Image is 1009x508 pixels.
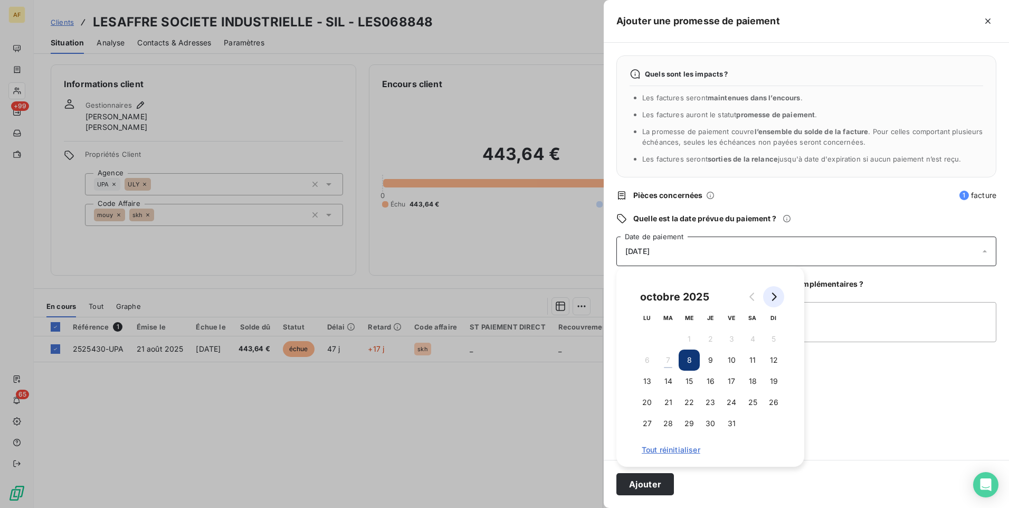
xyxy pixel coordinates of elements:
span: facture [959,190,996,201]
button: 31 [721,413,742,434]
button: 11 [742,350,763,371]
span: Quelle est la date prévue du paiement ? [633,213,776,224]
span: La promesse de paiement couvre . Pour celles comportant plusieurs échéances, seules les échéances... [642,127,983,146]
span: promesse de paiement [736,110,815,119]
button: 28 [658,413,679,434]
th: mercredi [679,307,700,328]
th: vendredi [721,307,742,328]
span: Pièces concernées [633,190,703,201]
button: 30 [700,413,721,434]
button: 14 [658,371,679,392]
button: 24 [721,392,742,413]
button: 21 [658,392,679,413]
button: 6 [636,350,658,371]
span: [DATE] [625,247,650,256]
th: jeudi [700,307,721,328]
button: 3 [721,328,742,350]
div: Open Intercom Messenger [973,472,998,497]
span: Quels sont les impacts ? [645,70,728,78]
th: samedi [742,307,763,328]
button: 9 [700,350,721,371]
span: Les factures seront . [642,93,803,102]
button: 26 [763,392,784,413]
h5: Ajouter une promesse de paiement [616,14,780,29]
button: 5 [763,328,784,350]
button: Go to next month [763,286,784,307]
span: sorties de la relance [708,155,778,163]
th: dimanche [763,307,784,328]
button: Go to previous month [742,286,763,307]
button: 18 [742,371,763,392]
span: maintenues dans l’encours [708,93,801,102]
button: 27 [636,413,658,434]
div: octobre 2025 [636,288,713,305]
span: l’ensemble du solde de la facture [755,127,869,136]
button: 4 [742,328,763,350]
span: Les factures auront le statut . [642,110,817,119]
button: 22 [679,392,700,413]
button: 1 [679,328,700,350]
button: 13 [636,371,658,392]
button: 10 [721,350,742,371]
button: 19 [763,371,784,392]
button: 15 [679,371,700,392]
th: lundi [636,307,658,328]
th: mardi [658,307,679,328]
button: Ajouter [616,473,674,495]
button: 25 [742,392,763,413]
button: 12 [763,350,784,371]
span: 1 [959,191,969,200]
button: 16 [700,371,721,392]
button: 29 [679,413,700,434]
button: 17 [721,371,742,392]
span: Les factures seront jusqu'à date d'expiration si aucun paiement n’est reçu. [642,155,961,163]
button: 8 [679,350,700,371]
button: 2 [700,328,721,350]
button: 20 [636,392,658,413]
button: 23 [700,392,721,413]
button: 7 [658,350,679,371]
span: Tout réinitialiser [642,446,779,454]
